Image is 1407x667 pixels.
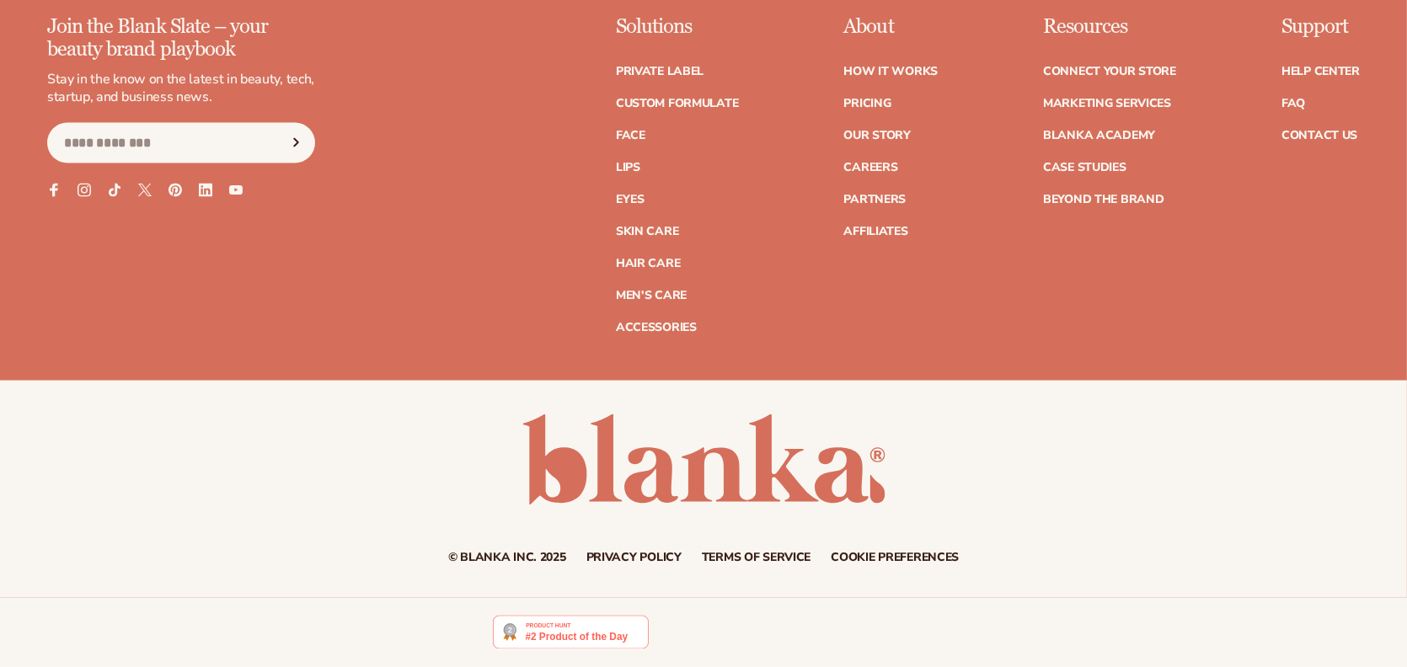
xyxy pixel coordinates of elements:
a: Terms of service [702,552,811,564]
a: Blanka Academy [1043,130,1155,141]
a: Beyond the brand [1043,194,1164,205]
a: Skin Care [616,226,678,237]
p: Support [1281,16,1360,38]
a: Careers [843,162,897,173]
a: Men's Care [616,290,687,301]
p: Solutions [616,16,739,38]
a: Affiliates [843,226,907,237]
small: © Blanka Inc. 2025 [448,550,566,566]
a: FAQ [1281,98,1305,109]
a: Marketing services [1043,98,1171,109]
a: Accessories [616,322,697,333]
a: Pricing [843,98,891,109]
p: About [843,16,938,38]
a: Hair Care [616,258,680,269]
a: Face [616,130,645,141]
a: Eyes [616,194,645,205]
p: Resources [1043,16,1176,38]
p: Stay in the know on the latest in beauty, tech, startup, and business news. [47,71,315,106]
img: Blanka - Start a beauty or cosmetic line in under 5 minutes | Product Hunt [493,616,649,649]
a: Lips [616,162,640,173]
a: Connect your store [1043,66,1176,77]
a: Case Studies [1043,162,1126,173]
a: Custom formulate [616,98,739,109]
a: Our Story [843,130,910,141]
a: Privacy policy [586,552,682,564]
a: How It Works [843,66,938,77]
a: Contact Us [1281,130,1357,141]
button: Subscribe [277,123,314,163]
a: Help Center [1281,66,1360,77]
p: Join the Blank Slate – your beauty brand playbook [47,16,315,61]
iframe: Customer reviews powered by Trustpilot [661,615,914,659]
a: Private label [616,66,703,77]
a: Cookie preferences [831,552,959,564]
a: Partners [843,194,906,205]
